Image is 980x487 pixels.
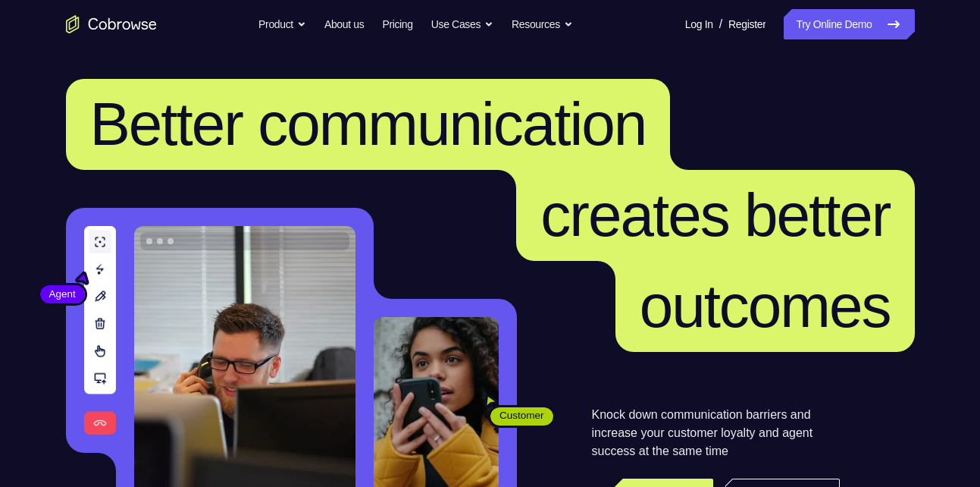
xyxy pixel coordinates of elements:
[685,9,713,39] a: Log In
[640,272,891,340] span: outcomes
[90,90,647,158] span: Better communication
[512,9,573,39] button: Resources
[66,15,157,33] a: Go to the home page
[719,15,722,33] span: /
[382,9,412,39] a: Pricing
[258,9,306,39] button: Product
[784,9,914,39] a: Try Online Demo
[592,406,840,460] p: Knock down communication barriers and increase your customer loyalty and agent success at the sam...
[728,9,766,39] a: Register
[431,9,493,39] button: Use Cases
[540,181,890,249] span: creates better
[324,9,364,39] a: About us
